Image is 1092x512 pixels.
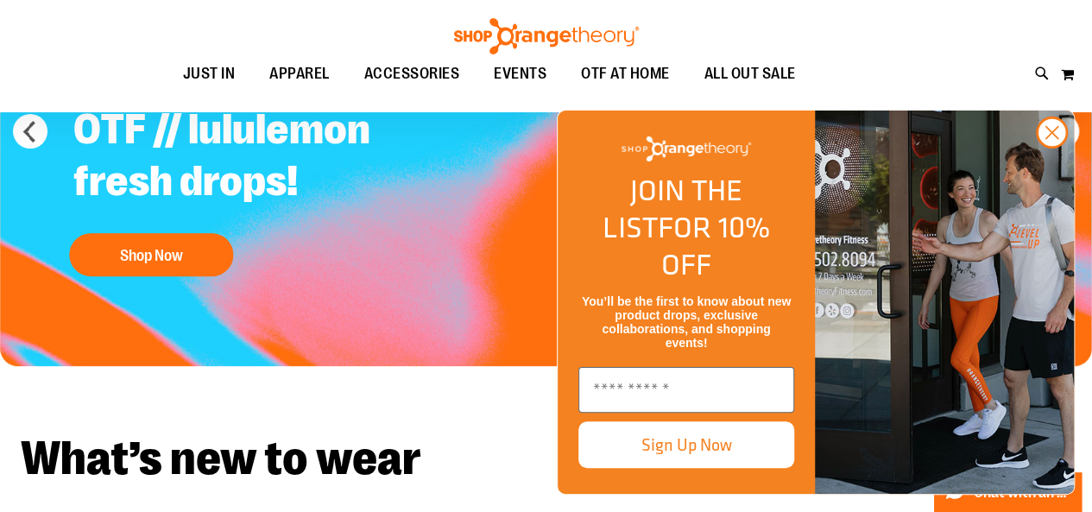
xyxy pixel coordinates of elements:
button: prev [13,114,47,149]
button: Shop Now [69,233,233,276]
span: ACCESSORIES [364,54,460,93]
span: FOR 10% OFF [658,205,770,286]
span: JUST IN [183,54,236,93]
a: OTF // lululemon fresh drops! Shop Now [60,91,489,285]
span: JOIN THE LIST [603,168,742,249]
span: EVENTS [494,54,546,93]
div: FLYOUT Form [540,92,1092,512]
span: You’ll be the first to know about new product drops, exclusive collaborations, and shopping events! [582,294,791,350]
span: OTF AT HOME [581,54,670,93]
span: APPAREL [269,54,330,93]
img: Shop Orangetheory [451,18,641,54]
h2: OTF // lululemon fresh drops! [60,91,489,224]
img: Shop Orangetheory [622,136,751,161]
button: Sign Up Now [578,421,794,468]
span: ALL OUT SALE [704,54,796,93]
input: Enter email [578,367,794,413]
button: Close dialog [1036,117,1068,149]
img: Shop Orangtheory [815,111,1074,494]
h2: What’s new to wear [21,435,1071,483]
